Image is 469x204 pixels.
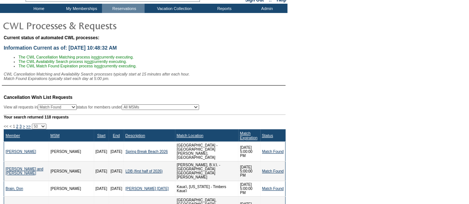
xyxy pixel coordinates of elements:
[175,142,238,161] td: [GEOGRAPHIC_DATA] - [GEOGRAPHIC_DATA][PERSON_NAME], [GEOGRAPHIC_DATA]
[6,150,36,154] a: [PERSON_NAME]
[238,181,260,197] td: [DATE] 5:00:00 PM
[87,59,93,64] u: not
[125,133,145,138] a: Description
[262,133,273,138] a: Status
[4,72,285,81] div: CWL Cancellation Matching and Availability Search processes typically start at 15 minutes after e...
[49,142,94,161] td: [PERSON_NAME]
[145,4,202,13] td: Vacation Collection
[245,4,287,13] td: Admin
[202,4,245,13] td: Reports
[23,124,25,128] a: >
[97,133,106,138] a: Start
[59,4,102,13] td: My Memberships
[102,4,145,13] td: Reservations
[94,181,109,197] td: [DATE]
[240,131,257,140] a: Match Expiration
[238,142,260,161] td: [DATE] 5:00:00 PM
[94,55,99,59] u: not
[175,181,238,197] td: Kaua'i, [US_STATE] - Timbers Kaua'i
[49,161,94,181] td: [PERSON_NAME]
[238,161,260,181] td: [DATE] 5:00:00 PM
[19,55,134,59] span: The CWL Cancellation Matching process is currently executing.
[262,150,284,154] a: Match Found
[176,133,203,138] a: Match Location
[50,133,60,138] a: MSM
[125,150,168,154] a: Spring Break Beach 2026
[125,187,169,191] a: [PERSON_NAME] [DATE]
[19,124,22,128] a: 3
[26,124,31,128] a: >>
[4,114,285,119] div: Your search returned 118 requests
[94,161,109,181] td: [DATE]
[4,124,8,128] span: <<
[6,187,23,191] a: Brain, Don
[19,64,136,68] span: The CWL Match Found Expiration process is currently executing.
[19,59,127,64] span: The CWL Availability Search process is currently executing.
[94,142,109,161] td: [DATE]
[4,45,117,51] span: Information Current as of: [DATE] 10:48:32 AM
[4,95,72,100] span: Cancellation Wish List Requests
[262,187,284,191] a: Match Found
[13,124,15,128] span: 1
[49,181,94,197] td: [PERSON_NAME]
[97,64,102,68] u: not
[17,4,59,13] td: Home
[109,142,123,161] td: [DATE]
[109,161,123,181] td: [DATE]
[9,124,11,128] span: <
[113,133,120,138] a: End
[4,104,199,110] div: View all requests in status for members under
[4,35,99,40] span: Current status of automated CWL processes:
[262,169,284,173] a: Match Found
[175,161,238,181] td: [PERSON_NAME], B.V.I. - [GEOGRAPHIC_DATA] [GEOGRAPHIC_DATA][PERSON_NAME]
[125,169,162,173] a: LDB (first half of 2026)
[6,167,43,175] a: [PERSON_NAME] and [PERSON_NAME]
[109,181,123,197] td: [DATE]
[6,133,20,138] a: Member
[16,124,19,128] a: 2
